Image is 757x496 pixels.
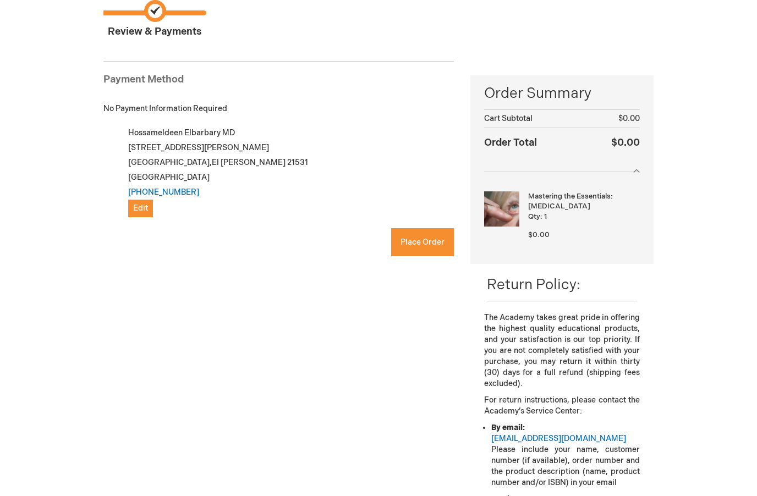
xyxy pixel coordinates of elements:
th: Cart Subtotal [484,110,588,128]
strong: Mastering the Essentials: [MEDICAL_DATA] [528,191,637,212]
button: Place Order [391,228,454,256]
span: Qty [528,212,540,221]
span: El [PERSON_NAME] [212,158,286,167]
span: Order Summary [484,84,640,109]
span: Return Policy: [487,277,580,294]
span: No Payment Information Required [103,104,227,113]
span: Place Order [401,238,445,247]
strong: Order Total [484,134,537,150]
a: [PHONE_NUMBER] [128,188,199,197]
img: Mastering the Essentials: Oculoplastics [484,191,519,227]
a: [EMAIL_ADDRESS][DOMAIN_NAME] [491,434,626,443]
span: $0.00 [618,114,640,123]
p: For return instructions, please contact the Academy’s Service Center: [484,395,640,417]
span: Edit [133,203,148,213]
button: Edit [128,200,153,217]
div: Payment Method [103,73,454,92]
li: Please include your name, customer number (if available), order number and the product descriptio... [491,422,640,488]
span: 1 [544,212,547,221]
p: The Academy takes great pride in offering the highest quality educational products, and your sati... [484,312,640,389]
strong: By email: [491,423,525,432]
span: $0.00 [528,230,550,239]
iframe: reCAPTCHA [103,241,271,284]
div: Hossameldeen Elbarbary MD [STREET_ADDRESS][PERSON_NAME] [GEOGRAPHIC_DATA] , 21531 [GEOGRAPHIC_DATA] [116,125,454,217]
span: $0.00 [611,137,640,148]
